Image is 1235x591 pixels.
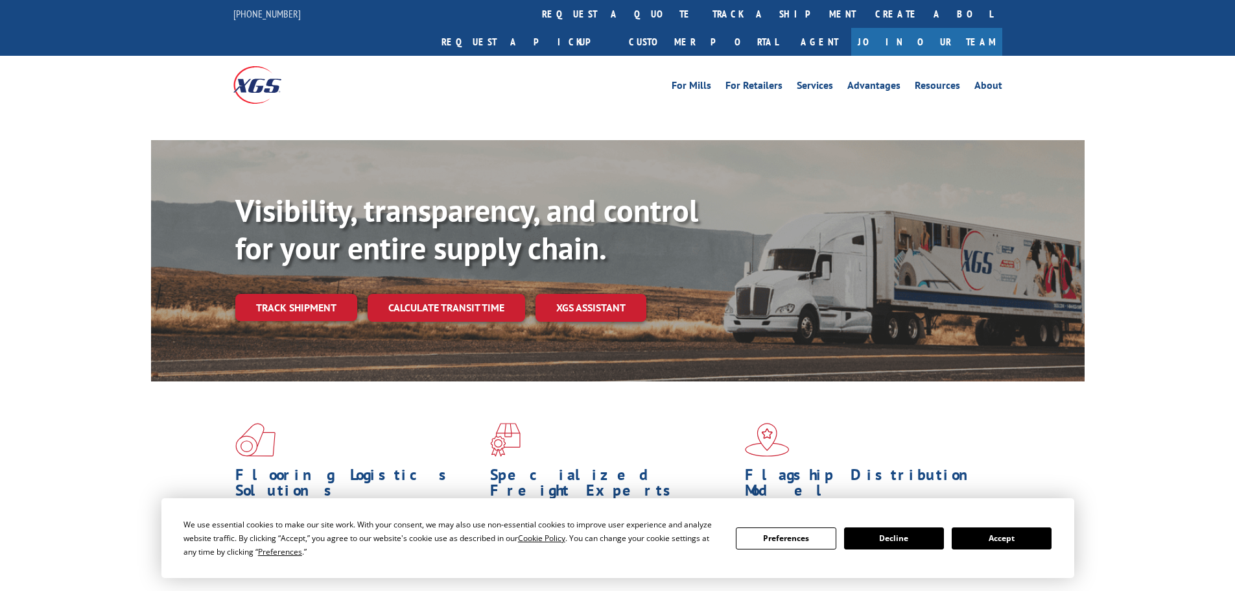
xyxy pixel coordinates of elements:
[851,28,1002,56] a: Join Our Team
[161,498,1074,578] div: Cookie Consent Prompt
[725,80,782,95] a: For Retailers
[915,80,960,95] a: Resources
[974,80,1002,95] a: About
[788,28,851,56] a: Agent
[847,80,900,95] a: Advantages
[736,527,836,549] button: Preferences
[235,190,698,268] b: Visibility, transparency, and control for your entire supply chain.
[518,533,565,544] span: Cookie Policy
[258,546,302,557] span: Preferences
[745,467,990,505] h1: Flagship Distribution Model
[797,80,833,95] a: Services
[183,518,720,559] div: We use essential cookies to make our site work. With your consent, we may also use non-essential ...
[619,28,788,56] a: Customer Portal
[233,7,301,20] a: [PHONE_NUMBER]
[368,294,525,322] a: Calculate transit time
[490,467,735,505] h1: Specialized Freight Experts
[235,294,357,321] a: Track shipment
[235,423,276,457] img: xgs-icon-total-supply-chain-intelligence-red
[432,28,619,56] a: Request a pickup
[490,423,521,457] img: xgs-icon-focused-on-flooring-red
[952,527,1052,549] button: Accept
[535,294,646,322] a: XGS ASSISTANT
[844,527,944,549] button: Decline
[672,80,711,95] a: For Mills
[745,423,790,457] img: xgs-icon-flagship-distribution-model-red
[235,467,480,505] h1: Flooring Logistics Solutions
